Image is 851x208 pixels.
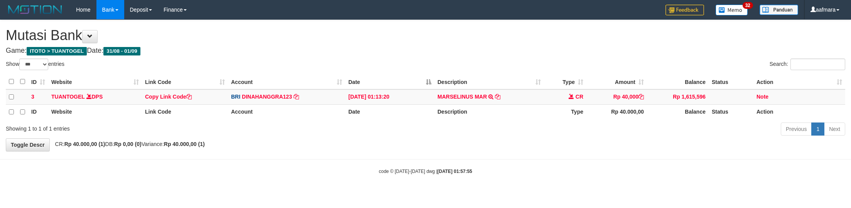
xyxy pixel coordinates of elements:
[753,74,845,89] th: Action: activate to sort column ascending
[437,169,472,174] strong: [DATE] 01:57:55
[434,74,544,89] th: Description: activate to sort column ascending
[48,74,142,89] th: Website: activate to sort column ascending
[437,94,487,100] a: MARSELINUS MAR
[586,74,647,89] th: Amount: activate to sort column ascending
[6,122,349,133] div: Showing 1 to 1 of 1 entries
[19,59,48,70] select: Showentries
[294,94,299,100] a: Copy DINAHANGGRA123 to clipboard
[48,89,142,105] td: DPS
[345,104,434,119] th: Date
[6,59,64,70] label: Show entries
[379,169,472,174] small: code © [DATE]-[DATE] dwg |
[586,89,647,105] td: Rp 40,000
[790,59,845,70] input: Search:
[28,104,48,119] th: ID
[756,94,768,100] a: Note
[647,89,709,105] td: Rp 1,615,596
[753,104,845,119] th: Action
[6,4,64,15] img: MOTION_logo.png
[716,5,748,15] img: Button%20Memo.svg
[164,141,205,147] strong: Rp 40.000,00 (1)
[6,138,50,151] a: Toggle Descr
[103,47,140,55] span: 31/08 - 01/09
[495,94,500,100] a: Copy MARSELINUS MAR to clipboard
[31,94,34,100] span: 3
[434,104,544,119] th: Description
[345,74,434,89] th: Date: activate to sort column descending
[544,74,586,89] th: Type: activate to sort column ascending
[811,122,824,136] a: 1
[228,104,345,119] th: Account
[48,104,142,119] th: Website
[743,2,753,9] span: 32
[145,94,192,100] a: Copy Link Code
[114,141,142,147] strong: Rp 0,00 (0)
[51,141,205,147] span: CR: DB: Variance:
[781,122,812,136] a: Previous
[760,5,798,15] img: panduan.png
[6,47,845,55] h4: Game: Date:
[709,104,753,119] th: Status
[51,94,85,100] a: TUANTOGEL
[638,94,644,100] a: Copy Rp 40,000 to clipboard
[6,28,845,43] h1: Mutasi Bank
[770,59,845,70] label: Search:
[345,89,434,105] td: [DATE] 01:13:20
[228,74,345,89] th: Account: activate to sort column ascending
[709,74,753,89] th: Status
[824,122,845,136] a: Next
[586,104,647,119] th: Rp 40.000,00
[64,141,105,147] strong: Rp 40.000,00 (1)
[576,94,583,100] span: CR
[665,5,704,15] img: Feedback.jpg
[544,104,586,119] th: Type
[142,74,228,89] th: Link Code: activate to sort column ascending
[142,104,228,119] th: Link Code
[27,47,87,55] span: ITOTO > TUANTOGEL
[231,94,240,100] span: BRI
[28,74,48,89] th: ID: activate to sort column ascending
[242,94,292,100] a: DINAHANGGRA123
[647,74,709,89] th: Balance
[647,104,709,119] th: Balance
